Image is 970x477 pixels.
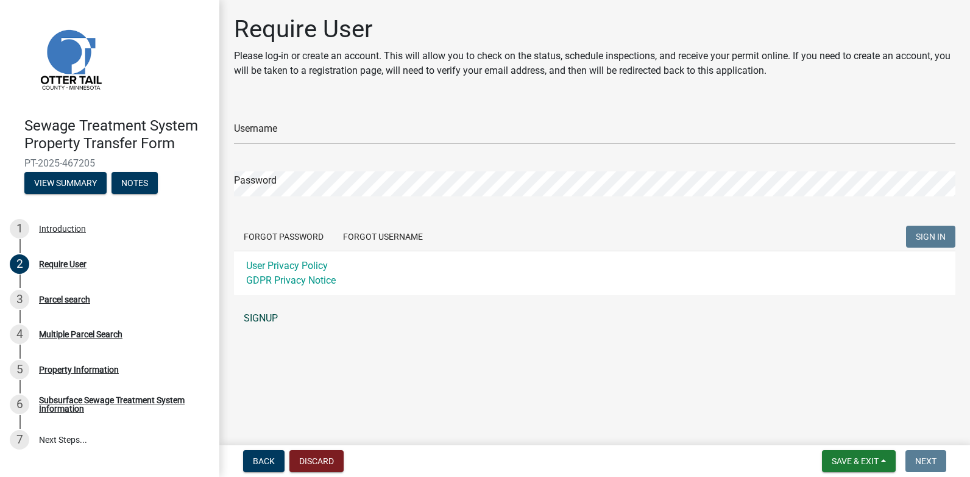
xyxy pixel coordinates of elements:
button: SIGN IN [906,226,955,248]
a: SIGNUP [234,306,955,331]
span: SIGN IN [916,232,946,242]
span: Next [915,456,936,466]
div: 2 [10,254,29,274]
span: PT-2025-467205 [24,157,195,169]
wm-modal-confirm: Summary [24,179,107,188]
div: 6 [10,395,29,414]
button: View Summary [24,172,107,194]
div: Require User [39,260,87,268]
span: Save & Exit [832,456,879,466]
div: Multiple Parcel Search [39,330,122,339]
a: GDPR Privacy Notice [246,274,336,286]
div: Parcel search [39,295,90,304]
div: Property Information [39,365,119,374]
img: Otter Tail County, Minnesota [24,13,116,104]
button: Forgot Password [234,226,333,248]
wm-modal-confirm: Notes [112,179,158,188]
span: Back [253,456,275,466]
div: Subsurface Sewage Treatment System Information [39,396,200,413]
button: Forgot Username [333,226,433,248]
div: 3 [10,290,29,309]
div: 1 [10,219,29,238]
div: 7 [10,430,29,450]
div: 4 [10,325,29,344]
button: Discard [289,450,344,472]
div: 5 [10,360,29,379]
button: Back [243,450,285,472]
div: Introduction [39,224,86,233]
h4: Sewage Treatment System Property Transfer Form [24,117,210,152]
button: Notes [112,172,158,194]
p: Please log-in or create an account. This will allow you to check on the status, schedule inspecti... [234,49,955,78]
a: User Privacy Policy [246,260,328,271]
button: Save & Exit [822,450,896,472]
button: Next [905,450,946,472]
h1: Require User [234,15,955,44]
